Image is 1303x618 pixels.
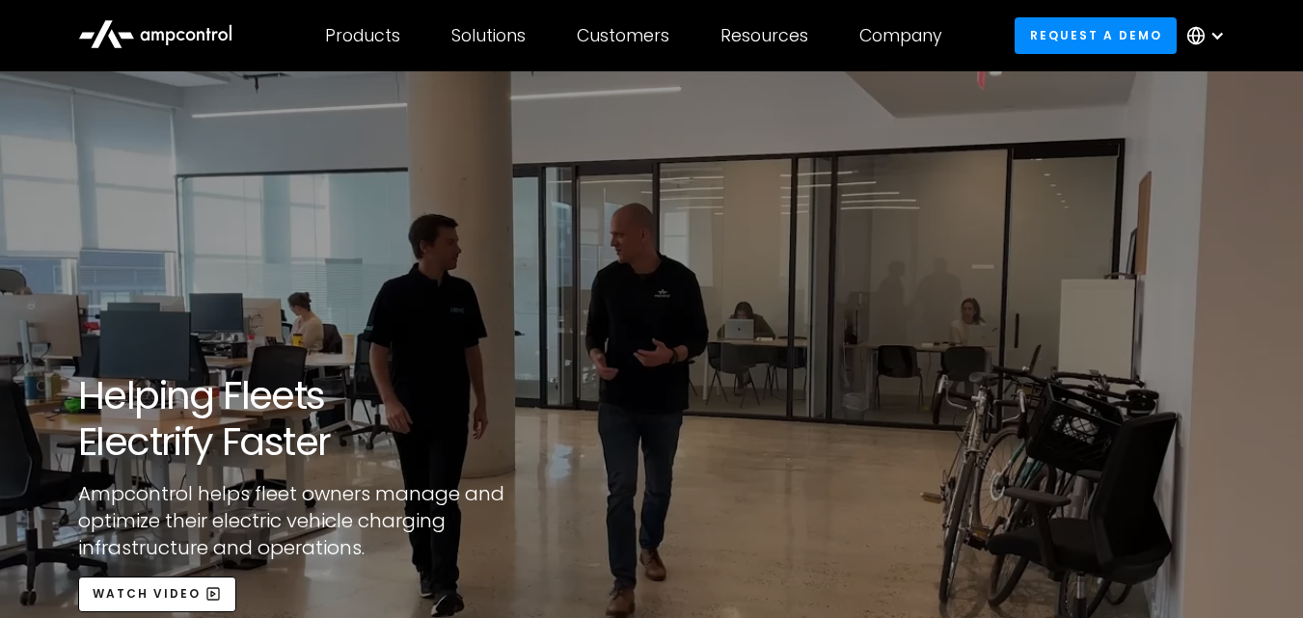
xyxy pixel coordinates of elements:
div: Resources [720,25,808,46]
a: Request a demo [1015,17,1177,53]
div: Customers [577,25,669,46]
div: Company [859,25,942,46]
div: Products [325,25,400,46]
div: Solutions [451,25,526,46]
